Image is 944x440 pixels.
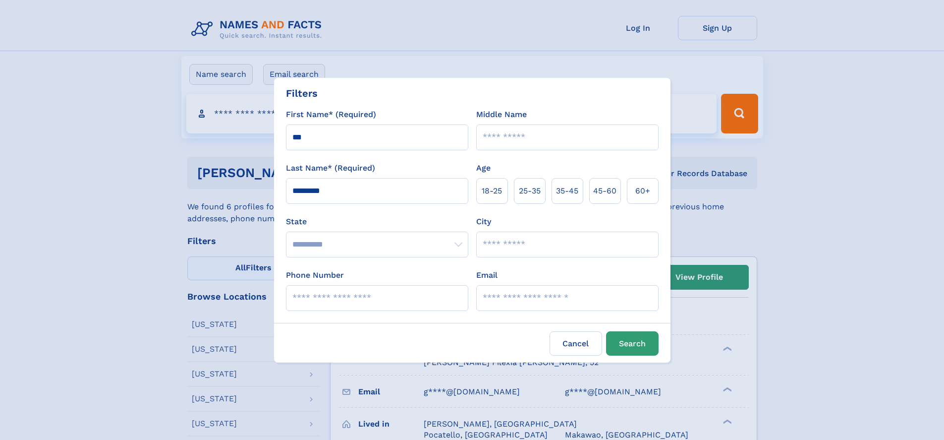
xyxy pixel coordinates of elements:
div: Filters [286,86,318,101]
label: City [476,216,491,228]
label: Cancel [550,331,602,356]
label: Age [476,162,491,174]
span: 60+ [635,185,650,197]
label: First Name* (Required) [286,109,376,121]
label: Middle Name [476,109,527,121]
button: Search [606,331,659,356]
label: State [286,216,468,228]
span: 18‑25 [482,185,502,197]
span: 45‑60 [593,185,616,197]
label: Last Name* (Required) [286,162,375,174]
span: 35‑45 [556,185,578,197]
label: Phone Number [286,269,344,281]
label: Email [476,269,498,281]
span: 25‑35 [519,185,541,197]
